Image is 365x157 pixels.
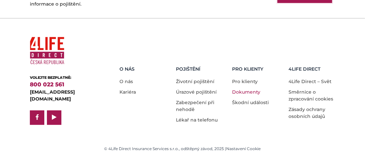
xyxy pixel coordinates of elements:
a: [EMAIL_ADDRESS][DOMAIN_NAME] [30,89,75,102]
a: Dokumenty [232,89,261,95]
h5: Pro Klienty [232,66,284,72]
a: Zabezpečení při nehodě [176,100,214,112]
a: Směrnice o zpracování cookies [289,89,333,102]
a: 800 022 561 [30,81,64,88]
img: 4Life Direct Česká republika logo [30,34,64,67]
a: Škodní události [232,100,269,105]
h5: Pojištění [176,66,227,72]
h5: 4LIFE DIRECT [289,66,340,72]
a: Nastavení Cookie [226,146,261,151]
a: Pro klienty [232,78,258,84]
a: Životní pojištění [176,78,214,84]
a: Kariéra [119,89,136,95]
a: 4Life Direct – Svět [289,78,332,84]
div: VOLEJTE BEZPLATNĚ: [30,75,99,80]
a: Zásady ochrany osobních údajů [289,106,325,119]
a: Lékař na telefonu [176,117,218,123]
a: O nás [119,78,133,84]
div: © 4Life Direct Insurance Services s.r.o., odštěpný závod, 2025 | [30,146,335,152]
a: Úrazové pojištění [176,89,217,95]
h5: O nás [119,66,171,72]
